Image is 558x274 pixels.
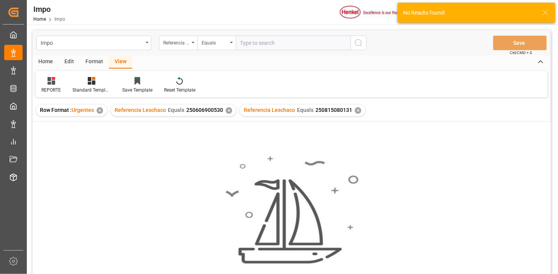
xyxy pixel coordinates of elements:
[340,6,404,19] img: Henkel%20logo.jpg_1689854090.jpg
[403,9,535,17] div: No Results found!
[40,107,72,113] span: Row Format :
[168,107,184,113] span: Equals
[41,87,61,94] div: REPORTE
[115,107,166,113] span: Referencia Leschaco
[315,107,352,113] span: 250815080131
[33,56,59,69] div: Home
[97,107,103,114] div: ✕
[225,155,359,265] img: smooth_sailing.jpeg
[244,107,295,113] span: Referencia Leschaco
[109,56,132,69] div: View
[72,107,94,113] span: Urgentes
[297,107,313,113] span: Equals
[186,107,223,113] span: 250606900530
[159,36,197,50] button: open menu
[202,38,228,46] div: Equals
[510,50,532,56] span: Ctrl/CMD + S
[164,87,195,94] div: Reset Template
[163,38,189,46] div: Referencia Leschaco
[197,36,236,50] button: open menu
[36,36,151,50] button: open menu
[122,87,153,94] div: Save Template
[493,36,547,50] button: Save
[80,56,109,69] div: Format
[33,16,46,22] a: Home
[236,36,351,50] input: Type to search
[355,107,361,114] div: ✕
[72,87,111,94] div: Standard Templates
[41,38,143,47] div: Impo
[33,3,65,15] div: Impo
[351,36,367,50] button: search button
[226,107,232,114] div: ✕
[59,56,80,69] div: Edit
